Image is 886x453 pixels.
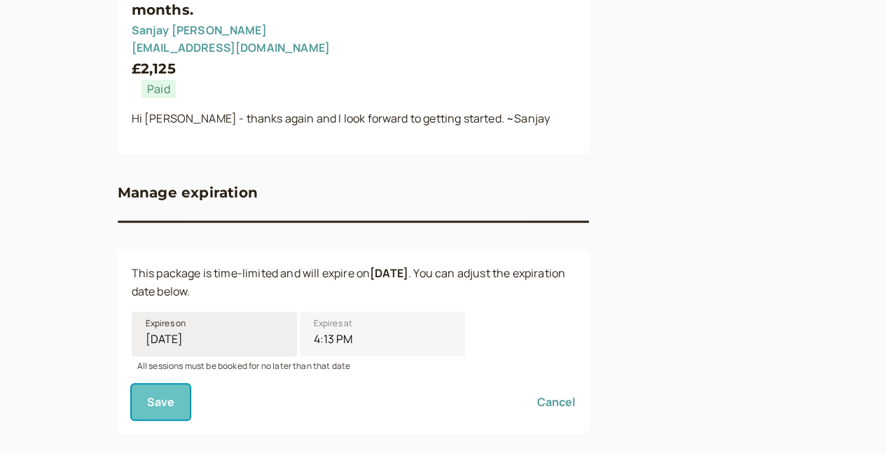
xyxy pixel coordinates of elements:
a: Sanjay [PERSON_NAME] [132,22,267,38]
p: This package is time-limited and will expire on . You can adjust the expiration date below. [132,265,576,301]
div: £2,125 [132,57,176,80]
a: [EMAIL_ADDRESS][DOMAIN_NAME] [132,40,330,55]
span: Expires at [314,316,353,330]
button: Cancel [537,396,575,408]
p: Hi [PERSON_NAME] - thanks again and I look forward to getting started. ~Sanjay [132,110,576,128]
input: Expires at [300,312,465,356]
button: Save [132,384,191,419]
b: [DATE] [370,265,408,281]
iframe: Chat Widget [816,386,886,453]
span: Expires on [146,316,186,330]
h3: Manage expiration [118,181,258,204]
span: Paid [141,80,176,98]
div: All sessions must be booked for no later than that date [132,356,576,372]
input: Expires on [132,312,297,356]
